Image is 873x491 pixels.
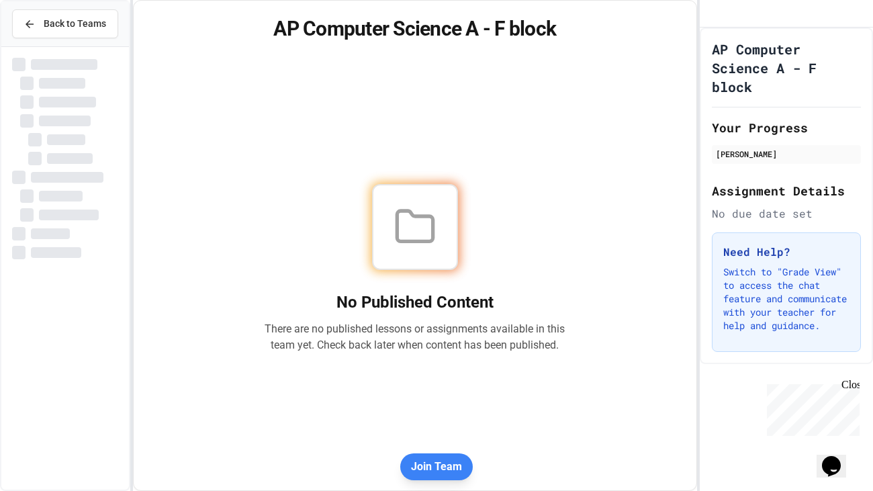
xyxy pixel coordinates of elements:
[712,206,861,222] div: No due date set
[712,118,861,137] h2: Your Progress
[817,437,860,478] iframe: chat widget
[12,9,118,38] button: Back to Teams
[150,17,680,41] h1: AP Computer Science A - F block
[400,453,473,480] button: Join Team
[712,40,861,96] h1: AP Computer Science A - F block
[712,181,861,200] h2: Assignment Details
[762,379,860,436] iframe: chat widget
[44,17,106,31] span: Back to Teams
[265,321,565,353] p: There are no published lessons or assignments available in this team yet. Check back later when c...
[265,292,565,313] h2: No Published Content
[723,265,849,332] p: Switch to "Grade View" to access the chat feature and communicate with your teacher for help and ...
[723,244,849,260] h3: Need Help?
[716,148,857,160] div: [PERSON_NAME]
[5,5,93,85] div: Chat with us now!Close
